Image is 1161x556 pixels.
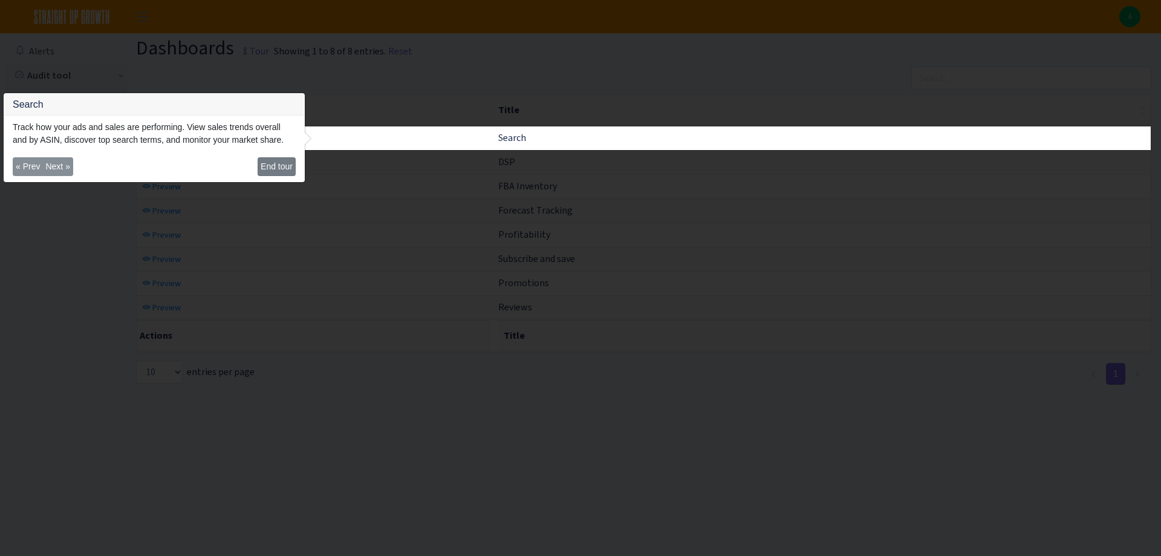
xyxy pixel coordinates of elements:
[4,116,304,152] div: Track how your ads and sales are performing. View sales trends overall and by ASIN, discover top ...
[258,157,296,176] button: End tour
[13,157,43,176] button: « Prev
[42,157,73,176] button: Next »
[4,94,304,116] h3: Search
[498,131,526,144] span: Search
